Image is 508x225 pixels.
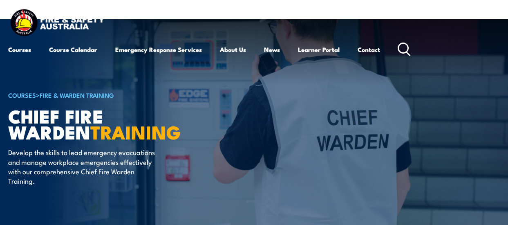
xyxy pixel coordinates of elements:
[115,40,202,59] a: Emergency Response Services
[40,90,114,99] a: Fire & Warden Training
[8,108,210,139] h1: Chief Fire Warden
[264,40,280,59] a: News
[8,90,36,99] a: COURSES
[49,40,97,59] a: Course Calendar
[358,40,380,59] a: Contact
[8,40,31,59] a: Courses
[8,147,157,186] p: Develop the skills to lead emergency evacuations and manage workplace emergencies effectively wit...
[90,117,181,146] strong: TRAINING
[298,40,340,59] a: Learner Portal
[8,90,210,100] h6: >
[220,40,246,59] a: About Us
